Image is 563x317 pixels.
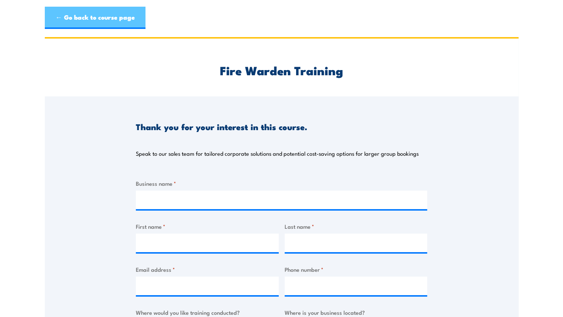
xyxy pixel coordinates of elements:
a: ← Go back to course page [45,7,145,29]
p: Speak to our sales team for tailored corporate solutions and potential cost-saving options for la... [136,150,419,157]
label: Email address [136,265,279,274]
label: Where would you like training conducted? [136,308,279,317]
label: Phone number [285,265,428,274]
label: Business name [136,179,427,188]
h3: Thank you for your interest in this course. [136,122,307,131]
label: Last name [285,222,428,231]
label: Where is your business located? [285,308,428,317]
label: First name [136,222,279,231]
h2: Fire Warden Training [136,65,427,75]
